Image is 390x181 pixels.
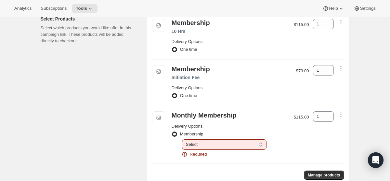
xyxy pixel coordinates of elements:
h2: Delivery Options [172,38,287,45]
button: Help [318,4,348,13]
button: Settings [350,4,380,13]
div: Monthly Membership [172,111,237,119]
div: Membership [172,19,210,27]
h2: Delivery Options [172,123,287,130]
h2: Delivery Options [172,85,290,91]
div: Initiation Fee [172,74,290,81]
div: 10 Hrs [172,28,287,35]
button: Analytics [10,4,35,13]
button: Manage products [304,171,344,180]
div: Open Intercom Messenger [368,152,383,168]
button: Subscriptions [37,4,71,13]
p: Select which products you would like offer in this campaign link. These products will be added di... [41,25,136,44]
p: $79.00 [296,68,309,74]
span: One time [180,47,197,52]
h2: Select Products [41,16,136,22]
span: Membership [180,132,203,136]
span: Manage products [308,173,340,178]
span: Tools [76,6,87,11]
span: Help [329,6,338,11]
span: Analytics [14,6,32,11]
span: Subscriptions [41,6,67,11]
span: One time [180,93,197,98]
p: $115.00 [294,21,309,28]
span: Required [190,151,207,158]
span: Settings [360,6,376,11]
div: Membership [172,65,210,73]
button: Tools [72,4,97,13]
p: $115.00 [294,114,309,120]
